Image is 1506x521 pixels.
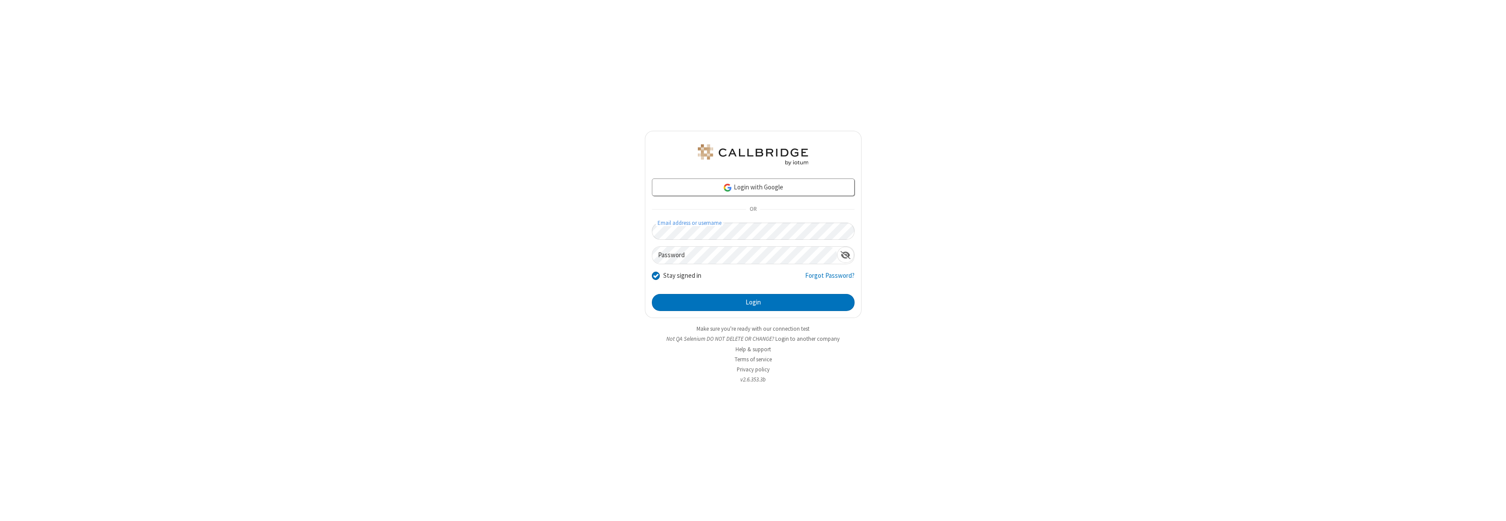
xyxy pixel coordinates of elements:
li: Not QA Selenium DO NOT DELETE OR CHANGE? [645,335,862,343]
span: OR [746,203,760,216]
button: Login to another company [775,335,840,343]
a: Terms of service [735,356,772,363]
img: QA Selenium DO NOT DELETE OR CHANGE [696,144,810,165]
label: Stay signed in [663,271,701,281]
a: Make sure you're ready with our connection test [697,325,809,332]
a: Forgot Password? [805,271,855,287]
a: Login with Google [652,178,855,196]
img: google-icon.png [723,183,732,192]
div: Show password [837,247,854,263]
a: Help & support [735,346,771,353]
button: Login [652,294,855,311]
input: Email address or username [652,223,855,240]
a: Privacy policy [737,366,770,373]
li: v2.6.353.3b [645,375,862,384]
input: Password [652,247,837,264]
